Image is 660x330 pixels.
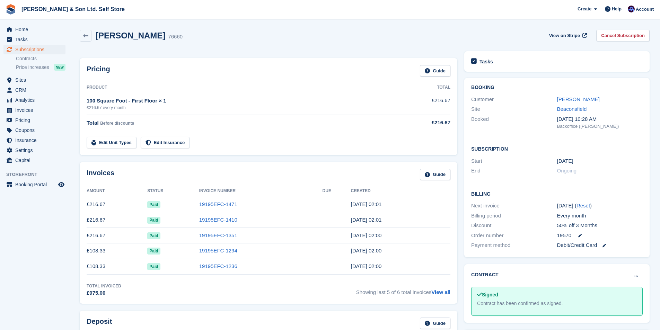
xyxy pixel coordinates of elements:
div: £975.00 [87,289,121,297]
a: View all [431,289,450,295]
div: Total Invoiced [87,283,121,289]
a: menu [3,95,65,105]
a: [PERSON_NAME] & Son Ltd. Self Store [19,3,127,15]
div: End [471,167,557,175]
a: 19195EFC-1236 [199,263,237,269]
a: menu [3,135,65,145]
a: Beaconsfield [557,106,587,112]
span: Ongoing [557,168,577,173]
h2: Subscription [471,145,643,152]
time: 2025-05-20 01:00:14 UTC [351,248,381,253]
span: Before discounts [100,121,134,126]
td: £216.67 [87,197,147,212]
div: Discount [471,222,557,230]
a: 19195EFC-1471 [199,201,237,207]
div: £216.67 every month [87,105,394,111]
span: Coupons [15,125,57,135]
a: [PERSON_NAME] [557,96,600,102]
img: stora-icon-8386f47178a22dfd0bd8f6a31ec36ba5ce8667c1dd55bd0f319d3a0aa187defe.svg [6,4,16,15]
a: Guide [420,318,450,329]
span: Paid [147,217,160,224]
span: Tasks [15,35,57,44]
div: 76660 [168,33,183,41]
a: Preview store [57,180,65,189]
div: Order number [471,232,557,240]
div: NEW [54,64,65,71]
div: Booked [471,115,557,130]
th: Created [351,186,450,197]
th: Status [147,186,199,197]
div: Contract has been confirmed as signed. [477,300,637,307]
time: 2025-03-20 01:00:00 UTC [557,157,573,165]
span: Sites [15,75,57,85]
div: Customer [471,96,557,104]
img: Josey Kitching [628,6,635,12]
a: menu [3,180,65,189]
span: Subscriptions [15,45,57,54]
time: 2025-08-20 01:01:00 UTC [351,201,381,207]
div: Payment method [471,241,557,249]
span: View on Stripe [549,32,580,39]
a: menu [3,115,65,125]
a: Cancel Subscription [596,30,650,41]
div: Backoffice ([PERSON_NAME]) [557,123,643,130]
span: Paid [147,263,160,270]
td: £216.67 [87,228,147,243]
span: Price increases [16,64,49,71]
span: Analytics [15,95,57,105]
a: menu [3,145,65,155]
div: Every month [557,212,643,220]
span: Paid [147,248,160,255]
span: Paid [147,232,160,239]
span: Invoices [15,105,57,115]
a: Guide [420,65,450,77]
a: menu [3,85,65,95]
span: Paid [147,201,160,208]
span: Account [636,6,654,13]
a: Contracts [16,55,65,62]
th: Amount [87,186,147,197]
a: Edit Insurance [141,137,190,148]
a: Guide [420,169,450,180]
div: 100 Square Foot - First Floor × 1 [87,97,394,105]
td: £216.67 [394,93,450,115]
a: Price increases NEW [16,63,65,71]
span: CRM [15,85,57,95]
h2: Pricing [87,65,110,77]
a: menu [3,155,65,165]
h2: Invoices [87,169,114,180]
a: menu [3,25,65,34]
span: 19570 [557,232,572,240]
a: menu [3,75,65,85]
span: Booking Portal [15,180,57,189]
td: £216.67 [87,212,147,228]
span: Total [87,120,99,126]
span: Create [578,6,591,12]
span: Storefront [6,171,69,178]
a: View on Stripe [546,30,588,41]
div: Billing period [471,212,557,220]
time: 2025-06-20 01:00:50 UTC [351,232,381,238]
a: 19195EFC-1294 [199,248,237,253]
div: 50% off 3 Months [557,222,643,230]
h2: Booking [471,85,643,90]
span: Pricing [15,115,57,125]
div: Site [471,105,557,113]
th: Total [394,82,450,93]
a: menu [3,35,65,44]
div: [DATE] ( ) [557,202,643,210]
th: Invoice Number [199,186,323,197]
h2: Tasks [479,59,493,65]
h2: [PERSON_NAME] [96,31,165,40]
td: £108.33 [87,259,147,274]
h2: Billing [471,190,643,197]
div: Signed [477,291,637,298]
a: 19195EFC-1410 [199,217,237,223]
time: 2025-04-20 01:00:32 UTC [351,263,381,269]
a: menu [3,45,65,54]
div: £216.67 [394,119,450,127]
span: Settings [15,145,57,155]
span: Insurance [15,135,57,145]
time: 2025-07-20 01:01:01 UTC [351,217,381,223]
div: Start [471,157,557,165]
